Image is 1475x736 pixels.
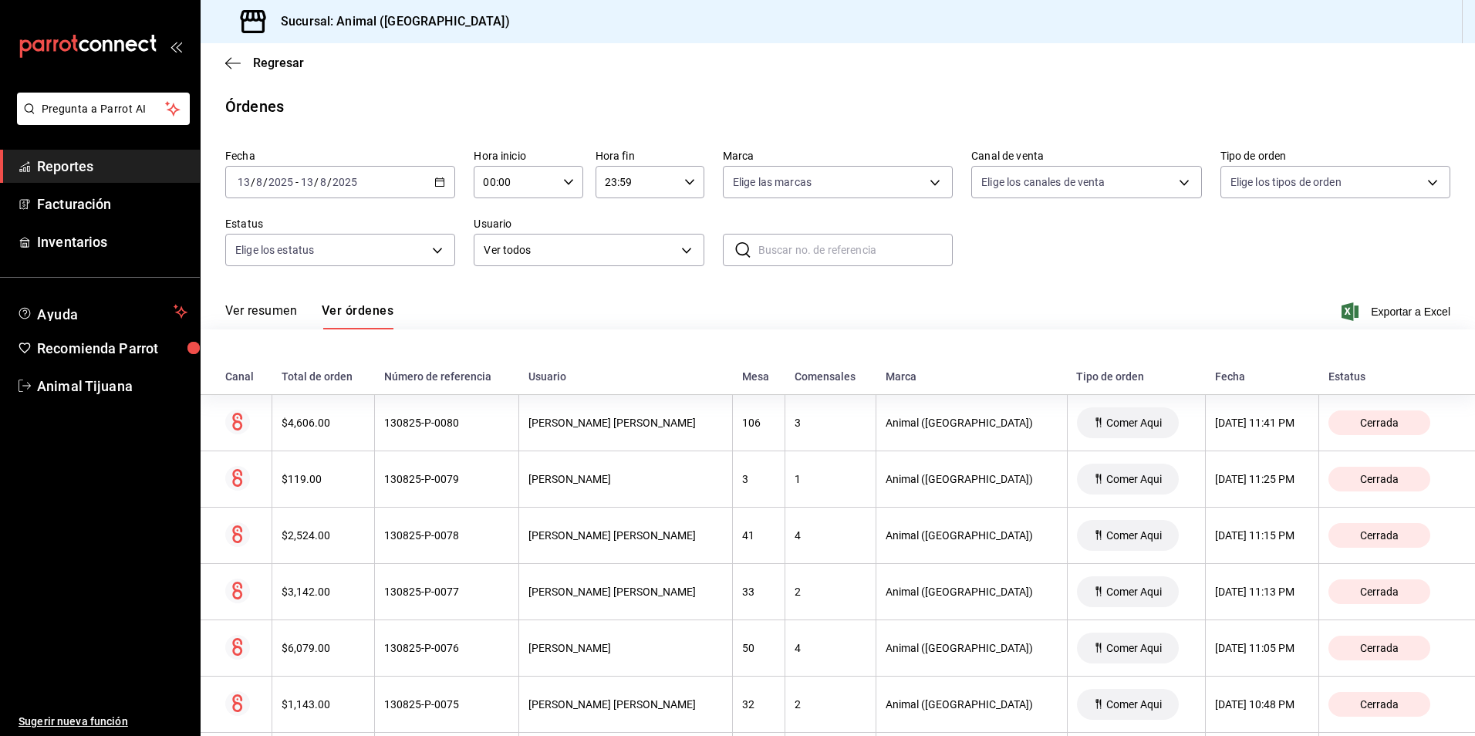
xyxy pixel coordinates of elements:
[384,370,510,383] div: Número de referencia
[1215,642,1309,654] div: [DATE] 11:05 PM
[795,473,866,485] div: 1
[971,150,1201,161] label: Canal de venta
[327,176,332,188] span: /
[1100,473,1168,485] span: Comer Aqui
[384,417,509,429] div: 130825-P-0080
[1220,150,1450,161] label: Tipo de orden
[1076,370,1197,383] div: Tipo de orden
[528,698,723,711] div: [PERSON_NAME] [PERSON_NAME]
[886,586,1058,598] div: Animal ([GEOGRAPHIC_DATA])
[42,101,166,117] span: Pregunta a Parrot AI
[795,586,866,598] div: 2
[384,473,509,485] div: 130825-P-0079
[225,303,297,329] button: Ver resumen
[37,338,187,359] span: Recomienda Parrot
[528,642,723,654] div: [PERSON_NAME]
[886,529,1058,542] div: Animal ([GEOGRAPHIC_DATA])
[251,176,255,188] span: /
[733,174,812,190] span: Elige las marcas
[886,642,1058,654] div: Animal ([GEOGRAPHIC_DATA])
[37,376,187,397] span: Animal Tijuana
[742,370,776,383] div: Mesa
[225,150,455,161] label: Fecha
[528,417,723,429] div: [PERSON_NAME] [PERSON_NAME]
[300,176,314,188] input: --
[253,56,304,70] span: Regresar
[314,176,319,188] span: /
[1100,642,1168,654] span: Comer Aqui
[319,176,327,188] input: --
[1215,586,1309,598] div: [DATE] 11:13 PM
[1215,698,1309,711] div: [DATE] 10:48 PM
[170,40,182,52] button: open_drawer_menu
[742,529,775,542] div: 41
[1230,174,1342,190] span: Elige los tipos de orden
[282,529,365,542] div: $2,524.00
[37,231,187,252] span: Inventarios
[742,586,775,598] div: 33
[11,112,190,128] a: Pregunta a Parrot AI
[255,176,263,188] input: --
[282,698,365,711] div: $1,143.00
[1215,370,1310,383] div: Fecha
[295,176,299,188] span: -
[225,95,284,118] div: Órdenes
[282,473,365,485] div: $119.00
[795,417,866,429] div: 3
[528,586,723,598] div: [PERSON_NAME] [PERSON_NAME]
[225,370,263,383] div: Canal
[1100,586,1168,598] span: Comer Aqui
[528,529,723,542] div: [PERSON_NAME] [PERSON_NAME]
[528,473,723,485] div: [PERSON_NAME]
[1354,642,1405,654] span: Cerrada
[886,698,1058,711] div: Animal ([GEOGRAPHIC_DATA])
[742,417,775,429] div: 106
[282,417,365,429] div: $4,606.00
[886,473,1058,485] div: Animal ([GEOGRAPHIC_DATA])
[1345,302,1450,321] button: Exportar a Excel
[332,176,358,188] input: ----
[596,150,704,161] label: Hora fin
[19,714,187,730] span: Sugerir nueva función
[1354,586,1405,598] span: Cerrada
[17,93,190,125] button: Pregunta a Parrot AI
[723,150,953,161] label: Marca
[384,698,509,711] div: 130825-P-0075
[225,56,304,70] button: Regresar
[1354,698,1405,711] span: Cerrada
[37,302,167,321] span: Ayuda
[981,174,1105,190] span: Elige los canales de venta
[282,586,365,598] div: $3,142.00
[795,529,866,542] div: 4
[795,370,867,383] div: Comensales
[1215,529,1309,542] div: [DATE] 11:15 PM
[237,176,251,188] input: --
[225,303,393,329] div: navigation tabs
[268,12,510,31] h3: Sucursal: Animal ([GEOGRAPHIC_DATA])
[474,150,582,161] label: Hora inicio
[322,303,393,329] button: Ver órdenes
[225,218,455,229] label: Estatus
[37,156,187,177] span: Reportes
[1100,417,1168,429] span: Comer Aqui
[795,642,866,654] div: 4
[474,218,704,229] label: Usuario
[886,417,1058,429] div: Animal ([GEOGRAPHIC_DATA])
[1354,473,1405,485] span: Cerrada
[282,370,366,383] div: Total de orden
[742,698,775,711] div: 32
[886,370,1058,383] div: Marca
[742,473,775,485] div: 3
[1215,473,1309,485] div: [DATE] 11:25 PM
[1354,529,1405,542] span: Cerrada
[37,194,187,214] span: Facturación
[795,698,866,711] div: 2
[384,586,509,598] div: 130825-P-0077
[1328,370,1450,383] div: Estatus
[742,642,775,654] div: 50
[528,370,724,383] div: Usuario
[384,642,509,654] div: 130825-P-0076
[1100,698,1168,711] span: Comer Aqui
[1354,417,1405,429] span: Cerrada
[263,176,268,188] span: /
